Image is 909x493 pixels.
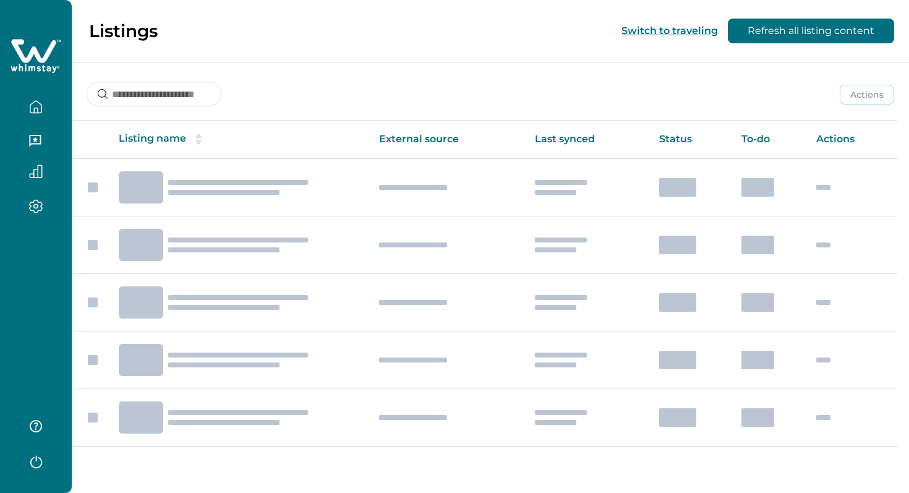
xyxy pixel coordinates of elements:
[649,121,732,158] th: Status
[621,25,718,36] button: Switch to traveling
[806,121,897,158] th: Actions
[525,121,649,158] th: Last synced
[840,85,894,105] button: Actions
[89,20,158,41] p: Listings
[109,121,369,158] th: Listing name
[728,19,894,43] button: Refresh all listing content
[186,133,211,145] button: sorting
[369,121,524,158] th: External source
[732,121,807,158] th: To-do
